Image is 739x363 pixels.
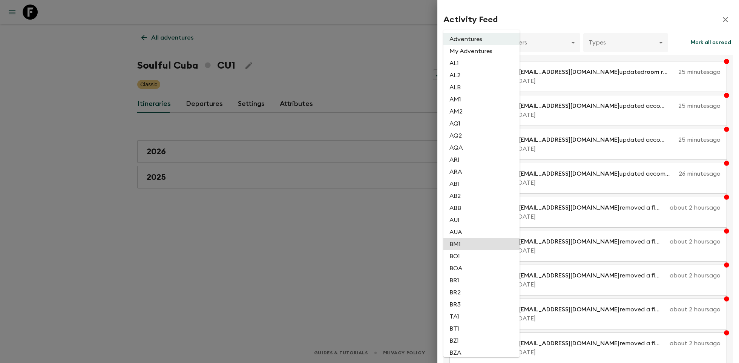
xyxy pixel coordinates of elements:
li: AL2 [443,69,520,81]
li: BR2 [443,286,520,299]
li: AQ1 [443,118,520,130]
li: AQ2 [443,130,520,142]
li: AB2 [443,190,520,202]
li: BT1 [443,323,520,335]
li: ALB [443,81,520,93]
li: ARA [443,166,520,178]
li: ABB [443,202,520,214]
li: AM1 [443,93,520,106]
li: BM1 [443,238,520,250]
li: BR1 [443,274,520,286]
li: BOA [443,262,520,274]
li: Adventures [443,33,520,45]
li: TA1 [443,311,520,323]
li: BR3 [443,299,520,311]
li: BO1 [443,250,520,262]
li: AB1 [443,178,520,190]
li: AUA [443,226,520,238]
li: AR1 [443,154,520,166]
li: BZA [443,347,520,359]
li: AL1 [443,57,520,69]
li: AU1 [443,214,520,226]
li: AM2 [443,106,520,118]
li: My Adventures [443,45,520,57]
li: BZ1 [443,335,520,347]
li: AQA [443,142,520,154]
